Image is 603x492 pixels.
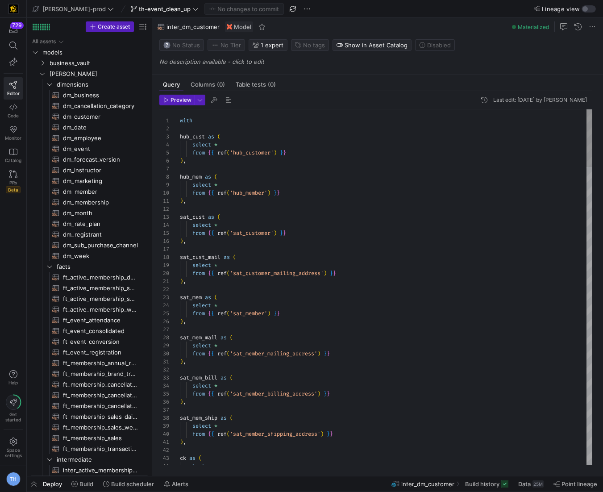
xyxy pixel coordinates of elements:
[8,380,19,385] span: Help
[217,310,227,317] span: ref
[63,197,138,208] span: dm_membership​​​​​​​​​​
[277,310,280,317] span: }
[6,472,21,486] div: TH
[180,197,183,204] span: )
[211,229,214,237] span: {
[211,189,214,196] span: {
[30,261,148,272] div: Press SPACE to select this row.
[30,197,148,208] div: Press SPACE to select this row.
[236,82,276,88] span: Table tests
[30,272,148,283] div: Press SPACE to select this row.
[192,181,211,188] span: select
[30,272,148,283] a: ft_active_membership_daily_forecast​​​​​​​​​​
[230,350,317,357] span: 'sat_member_mailing_address'
[30,283,148,293] a: ft_active_membership_snapshot_detail​​​​​​​​​​
[324,350,327,357] span: }
[166,23,220,30] span: inter_dm_customer
[30,358,148,368] a: ft_membership_annual_retention​​​​​​​​​​
[159,301,169,309] div: 24
[227,270,230,277] span: (
[227,149,230,156] span: (
[208,149,211,156] span: {
[227,24,232,29] img: undefined
[159,58,599,65] p: No description available - click to edit
[30,358,148,368] div: Press SPACE to select this row.
[67,476,97,492] button: Build
[30,36,148,47] div: Press SPACE to select this row.
[63,251,138,261] span: dm_week​​​​​​​​​​
[30,68,148,79] div: Press SPACE to select this row.
[183,238,186,245] span: ,
[63,219,138,229] span: dm_rate_plan​​​​​​​​​​
[63,315,138,325] span: ft_event_attendance​​​​​​​​​​
[63,379,138,390] span: ft_membership_cancellations_daily_forecast​​​​​​​​​​
[180,157,183,164] span: )
[333,270,336,277] span: }
[4,144,23,167] a: Catalog
[317,350,320,357] span: )
[280,149,283,156] span: }
[208,229,211,237] span: {
[63,412,138,422] span: ft_membership_sales_daily_forecast​​​​​​​​​​
[230,310,267,317] span: 'sat_member'
[159,197,169,205] div: 11
[30,400,148,411] a: ft_membership_cancellations​​​​​​​​​​
[267,310,270,317] span: )
[267,189,270,196] span: )
[57,454,147,465] span: intermediate
[63,144,138,154] span: dm_event​​​​​​​​​​
[159,366,169,374] div: 32
[30,100,148,111] div: Press SPACE to select this row.
[180,278,183,285] span: )
[30,443,148,454] a: ft_membership_transaction​​​​​​​​​​
[217,133,220,140] span: (
[4,100,23,122] a: Code
[30,3,116,15] button: [PERSON_NAME]-prod
[30,304,148,315] a: ft_active_membership_weekly_forecast​​​​​​​​​​
[98,24,130,30] span: Create asset
[86,21,134,32] button: Create asset
[217,149,227,156] span: ref
[30,100,148,111] a: dm_cancellation_category​​​​​​​​​​
[30,218,148,229] div: Press SPACE to select this row.
[249,39,287,51] button: 1 expert
[42,47,147,58] span: models
[159,269,169,277] div: 20
[30,229,148,240] div: Press SPACE to select this row.
[30,133,148,143] div: Press SPACE to select this row.
[274,189,277,196] span: }
[9,180,17,185] span: PRs
[30,165,148,175] div: Press SPACE to select this row.
[212,42,219,49] img: No tier
[30,454,148,465] div: Press SPACE to select this row.
[192,221,211,229] span: select
[159,205,169,213] div: 12
[192,141,211,148] span: select
[79,480,93,488] span: Build
[30,240,148,250] div: Press SPACE to select this row.
[283,229,286,237] span: }
[159,342,169,350] div: 29
[99,476,158,492] button: Build scheduler
[220,334,227,341] span: as
[192,342,211,349] span: select
[159,133,169,141] div: 3
[159,253,169,261] div: 18
[180,213,205,221] span: sat_cust
[230,334,233,341] span: (
[159,39,204,51] button: No statusNo Status
[63,240,138,250] span: dm_sub_purchase_channel​​​​​​​​​​
[205,173,211,180] span: as
[217,229,227,237] span: ref
[63,154,138,165] span: dm_forecast_version​​​​​​​​​​
[30,122,148,133] a: dm_date​​​​​​​​​​
[63,358,138,368] span: ft_membership_annual_retention​​​​​​​​​​
[159,221,169,229] div: 14
[63,369,138,379] span: ft_membership_brand_transfer​​​​​​​​​​
[111,480,154,488] span: Build scheduler
[30,336,148,347] div: Press SPACE to select this row.
[30,165,148,175] a: dm_instructor​​​​​​​​​​
[30,186,148,197] a: dm_member​​​​​​​​​​
[30,58,148,68] div: Press SPACE to select this row.
[180,318,183,325] span: )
